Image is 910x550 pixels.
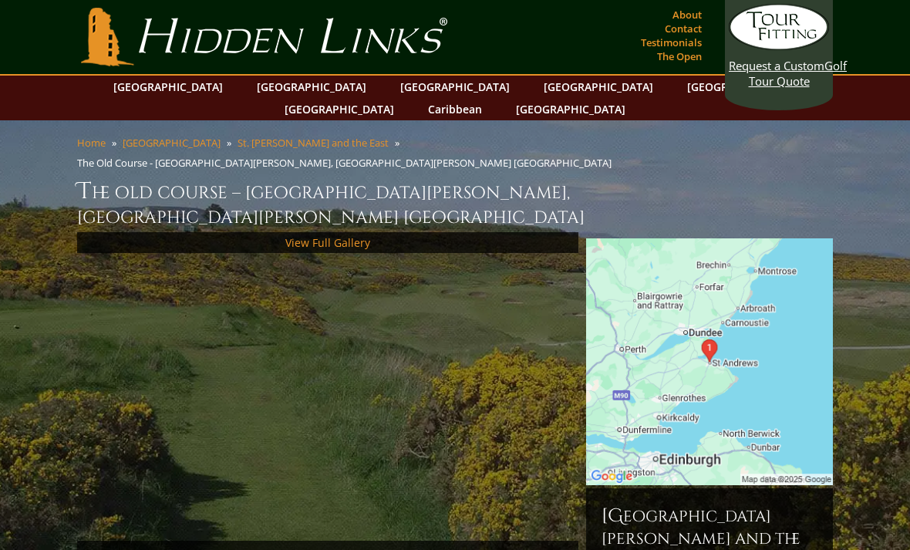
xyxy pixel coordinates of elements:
a: [GEOGRAPHIC_DATA] [106,76,231,98]
a: Caribbean [420,98,490,120]
a: [GEOGRAPHIC_DATA] [249,76,374,98]
a: Contact [661,18,706,39]
img: Google Map of St Andrews Links, St Andrews, United Kingdom [586,238,833,485]
a: St. [PERSON_NAME] and the East [238,136,389,150]
a: Home [77,136,106,150]
a: [GEOGRAPHIC_DATA] [679,76,804,98]
a: The Open [653,46,706,67]
a: [GEOGRAPHIC_DATA] [277,98,402,120]
a: [GEOGRAPHIC_DATA] [393,76,517,98]
span: Request a Custom [729,58,824,73]
a: View Full Gallery [285,235,370,250]
a: Request a CustomGolf Tour Quote [729,4,829,89]
a: [GEOGRAPHIC_DATA] [536,76,661,98]
li: The Old Course - [GEOGRAPHIC_DATA][PERSON_NAME], [GEOGRAPHIC_DATA][PERSON_NAME] [GEOGRAPHIC_DATA] [77,156,618,170]
a: Testimonials [637,32,706,53]
a: About [669,4,706,25]
a: [GEOGRAPHIC_DATA] [508,98,633,120]
a: [GEOGRAPHIC_DATA] [123,136,221,150]
h1: The Old Course – [GEOGRAPHIC_DATA][PERSON_NAME], [GEOGRAPHIC_DATA][PERSON_NAME] [GEOGRAPHIC_DATA] [77,176,833,229]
